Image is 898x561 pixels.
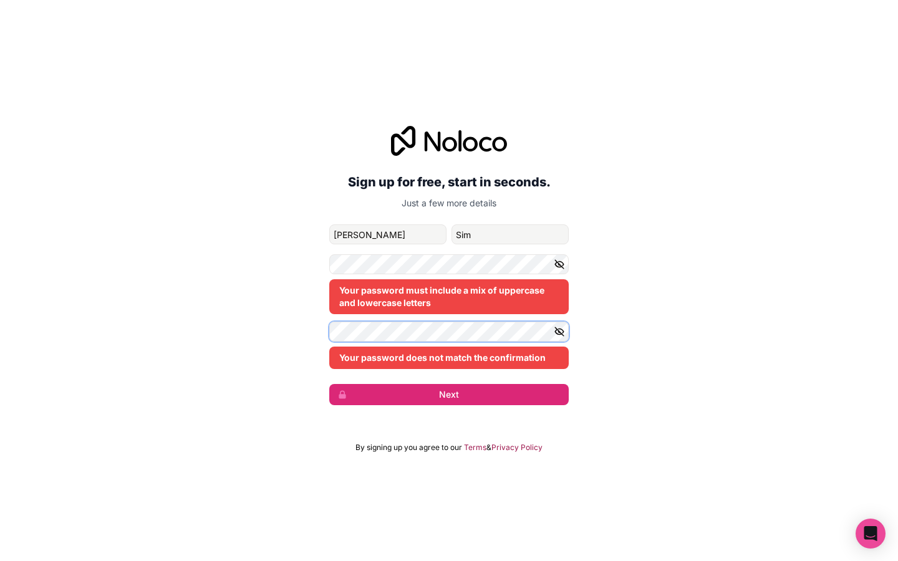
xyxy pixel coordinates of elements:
[329,254,569,274] input: Password
[451,224,569,244] input: family-name
[329,347,569,369] div: Your password does not match the confirmation
[491,443,543,453] a: Privacy Policy
[464,443,486,453] a: Terms
[329,279,569,314] div: Your password must include a mix of uppercase and lowercase letters
[856,519,886,549] div: Open Intercom Messenger
[329,197,569,209] p: Just a few more details
[329,171,569,193] h2: Sign up for free, start in seconds.
[329,224,447,244] input: given-name
[329,322,569,342] input: Confirm password
[329,384,569,405] button: Next
[486,443,491,453] span: &
[355,443,462,453] span: By signing up you agree to our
